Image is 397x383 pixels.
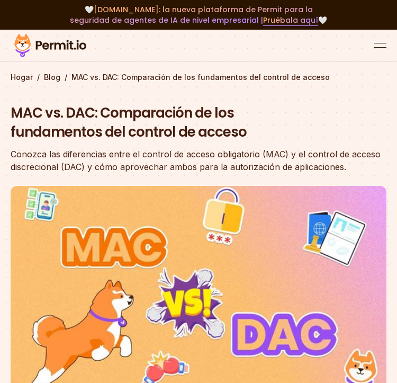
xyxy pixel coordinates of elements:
[318,15,327,25] font: 🤍
[44,72,60,83] a: Blog
[263,15,318,25] font: Pruébala aquí
[263,15,318,26] a: Pruébala aquí
[65,73,67,82] font: /
[374,39,386,52] button: abrir menú
[11,72,33,83] a: Hogar
[11,73,33,82] font: Hogar
[11,32,90,59] img: Logotipo del permiso
[44,73,60,82] font: Blog
[11,103,247,141] font: MAC vs. DAC: Comparación de los fundamentos del control de acceso
[85,4,94,15] font: 🤍
[11,149,381,172] font: Conozca las diferencias entre el control de acceso obligatorio (MAC) y el control de acceso discr...
[37,73,40,82] font: /
[70,4,313,25] font: [DOMAIN_NAME]: la nueva plataforma de Permit para la seguridad de agentes de IA de nivel empresar...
